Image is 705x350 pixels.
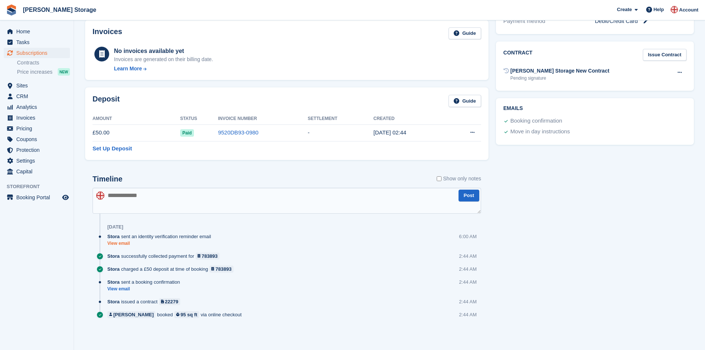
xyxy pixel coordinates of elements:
[93,95,120,107] h2: Deposit
[459,190,479,202] button: Post
[679,6,698,14] span: Account
[4,102,70,112] a: menu
[459,266,477,273] div: 2:44 AM
[16,192,61,203] span: Booking Portal
[503,106,686,111] h2: Emails
[671,6,678,13] img: John Baker
[449,95,481,107] a: Guide
[16,48,61,58] span: Subscriptions
[107,233,120,240] span: Stora
[449,27,481,40] a: Guide
[16,37,61,47] span: Tasks
[503,17,595,26] div: Payment method
[17,59,70,66] a: Contracts
[174,311,199,318] a: 95 sq ft
[16,80,61,91] span: Sites
[114,65,142,73] div: Learn More
[113,311,154,318] div: [PERSON_NAME]
[107,279,184,286] div: sent a booking confirmation
[107,279,120,286] span: Stora
[93,175,122,183] h2: Timeline
[459,253,477,260] div: 2:44 AM
[510,117,562,126] div: Booking confirmation
[181,311,198,318] div: 95 sq ft
[4,192,70,203] a: menu
[16,26,61,37] span: Home
[4,37,70,47] a: menu
[114,56,213,63] div: Invoices are generated on their billing date.
[16,134,61,144] span: Coupons
[218,113,308,125] th: Invoice Number
[4,91,70,101] a: menu
[4,156,70,166] a: menu
[16,113,61,123] span: Invoices
[6,4,17,16] img: stora-icon-8386f47178a22dfd0bd8f6a31ec36ba5ce8667c1dd55bd0f319d3a0aa187defe.svg
[459,279,477,286] div: 2:44 AM
[16,156,61,166] span: Settings
[93,27,122,40] h2: Invoices
[17,68,70,76] a: Price increases NEW
[107,224,123,230] div: [DATE]
[595,17,686,26] div: Debit/Credit Card
[114,65,213,73] a: Learn More
[61,193,70,202] a: Preview store
[16,102,61,112] span: Analytics
[107,298,120,305] span: Stora
[93,124,180,141] td: £50.00
[16,145,61,155] span: Protection
[4,26,70,37] a: menu
[510,75,610,81] div: Pending signature
[107,311,155,318] a: [PERSON_NAME]
[17,69,53,76] span: Price increases
[510,127,570,136] div: Move in day instructions
[503,49,533,61] h2: Contract
[617,6,632,13] span: Create
[459,311,477,318] div: 2:44 AM
[96,191,104,200] img: John Baker
[107,233,215,240] div: sent an identity verification reminder email
[4,134,70,144] a: menu
[114,47,213,56] div: No invoices available yet
[4,48,70,58] a: menu
[209,266,234,273] a: 783893
[16,123,61,134] span: Pricing
[93,113,180,125] th: Amount
[437,175,442,183] input: Show only notes
[107,311,245,318] div: booked via online checkout
[218,129,258,136] a: 9520DB93-0980
[4,123,70,134] a: menu
[20,4,99,16] a: [PERSON_NAME] Storage
[180,113,218,125] th: Status
[308,113,373,125] th: Settlement
[215,266,231,273] div: 783893
[107,253,223,260] div: successfully collected payment for
[459,233,477,240] div: 6:00 AM
[4,145,70,155] a: menu
[180,129,194,137] span: Paid
[107,286,184,292] a: View email
[7,183,74,190] span: Storefront
[373,113,446,125] th: Created
[16,166,61,177] span: Capital
[196,253,220,260] a: 783893
[159,298,180,305] a: 22279
[107,298,184,305] div: issued a contract
[4,113,70,123] a: menu
[16,91,61,101] span: CRM
[107,266,120,273] span: Stora
[107,253,120,260] span: Stora
[654,6,664,13] span: Help
[107,240,215,247] a: View email
[459,298,477,305] div: 2:44 AM
[4,166,70,177] a: menu
[373,129,406,136] time: 2025-09-01 01:44:10 UTC
[643,49,686,61] a: Issue Contract
[510,67,610,75] div: [PERSON_NAME] Storage New Contract
[165,298,178,305] div: 22279
[308,124,373,141] td: -
[58,68,70,76] div: NEW
[107,266,237,273] div: charged a £50 deposit at time of booking
[202,253,218,260] div: 783893
[4,80,70,91] a: menu
[437,175,481,183] label: Show only notes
